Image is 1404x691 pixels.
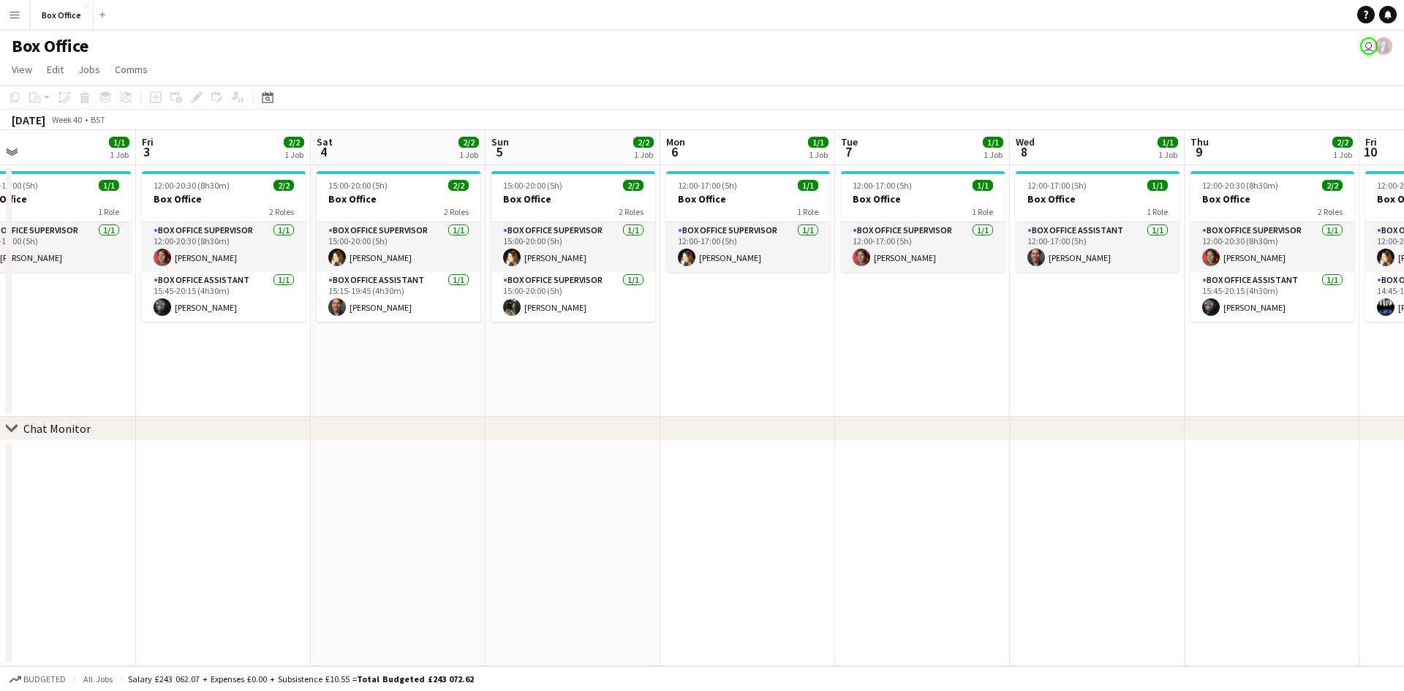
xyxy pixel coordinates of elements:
[48,114,85,125] span: Week 40
[91,114,105,125] div: BST
[12,63,32,76] span: View
[128,673,474,684] div: Salary £243 062.07 + Expenses £0.00 + Subsistence £10.55 =
[1360,37,1378,55] app-user-avatar: Millie Haldane
[72,60,106,79] a: Jobs
[7,671,68,687] button: Budgeted
[30,1,94,29] button: Box Office
[23,421,91,436] div: Chat Monitor
[1375,37,1392,55] app-user-avatar: Lexi Clare
[47,63,64,76] span: Edit
[78,63,100,76] span: Jobs
[23,674,66,684] span: Budgeted
[6,60,38,79] a: View
[12,35,88,57] h1: Box Office
[115,63,148,76] span: Comms
[12,113,45,127] div: [DATE]
[41,60,69,79] a: Edit
[109,60,154,79] a: Comms
[80,673,116,684] span: All jobs
[357,673,474,684] span: Total Budgeted £243 072.62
